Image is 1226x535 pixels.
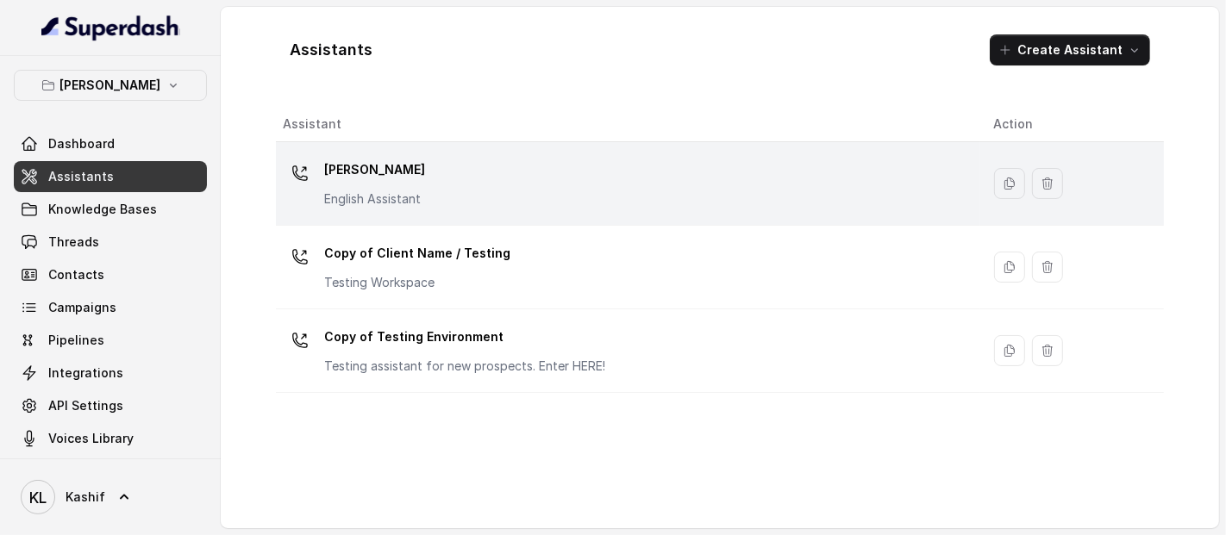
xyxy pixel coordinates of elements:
[48,266,104,283] span: Contacts
[48,135,115,152] span: Dashboard
[276,107,980,142] th: Assistant
[48,201,157,218] span: Knowledge Bases
[324,156,425,184] p: [PERSON_NAME]
[48,299,116,316] span: Campaigns
[48,233,99,251] span: Threads
[324,190,425,208] p: English Assistant
[324,323,605,351] p: Copy of Testing Environment
[14,358,207,389] a: Integrations
[48,430,134,447] span: Voices Library
[14,292,207,323] a: Campaigns
[14,325,207,356] a: Pipelines
[324,240,510,267] p: Copy of Client Name / Testing
[48,168,114,185] span: Assistants
[980,107,1164,142] th: Action
[14,473,207,521] a: Kashif
[14,259,207,290] a: Contacts
[48,364,123,382] span: Integrations
[60,75,161,96] p: [PERSON_NAME]
[324,358,605,375] p: Testing assistant for new prospects. Enter HERE!
[290,36,372,64] h1: Assistants
[14,161,207,192] a: Assistants
[14,194,207,225] a: Knowledge Bases
[41,14,180,41] img: light.svg
[14,390,207,421] a: API Settings
[48,397,123,414] span: API Settings
[48,332,104,349] span: Pipelines
[29,488,47,507] text: KL
[14,227,207,258] a: Threads
[14,423,207,454] a: Voices Library
[66,488,105,506] span: Kashif
[14,70,207,101] button: [PERSON_NAME]
[990,34,1150,65] button: Create Assistant
[14,128,207,159] a: Dashboard
[324,274,510,291] p: Testing Workspace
